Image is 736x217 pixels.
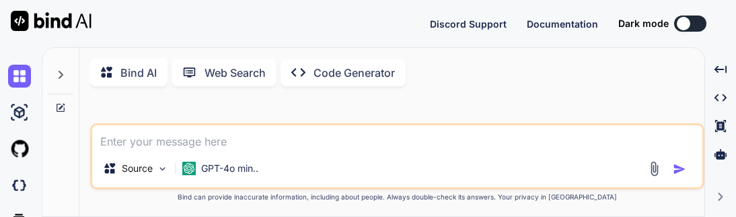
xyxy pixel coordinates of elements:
[673,162,686,176] img: icon
[182,162,196,175] img: GPT-4o mini
[647,161,662,177] img: attachment
[8,174,31,197] img: darkCloudIdeIcon
[120,65,157,81] p: Bind AI
[122,162,153,175] p: Source
[527,18,598,30] span: Documentation
[205,65,266,81] p: Web Search
[618,17,669,30] span: Dark mode
[430,18,507,30] span: Discord Support
[11,11,91,31] img: Bind AI
[157,163,168,175] img: Pick Models
[527,17,598,31] button: Documentation
[8,101,31,124] img: ai-studio
[201,162,258,175] p: GPT-4o min..
[90,192,704,202] p: Bind can provide inaccurate information, including about people. Always double-check its answers....
[8,65,31,88] img: chat
[430,17,507,31] button: Discord Support
[8,137,31,160] img: githubLight
[314,65,395,81] p: Code Generator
